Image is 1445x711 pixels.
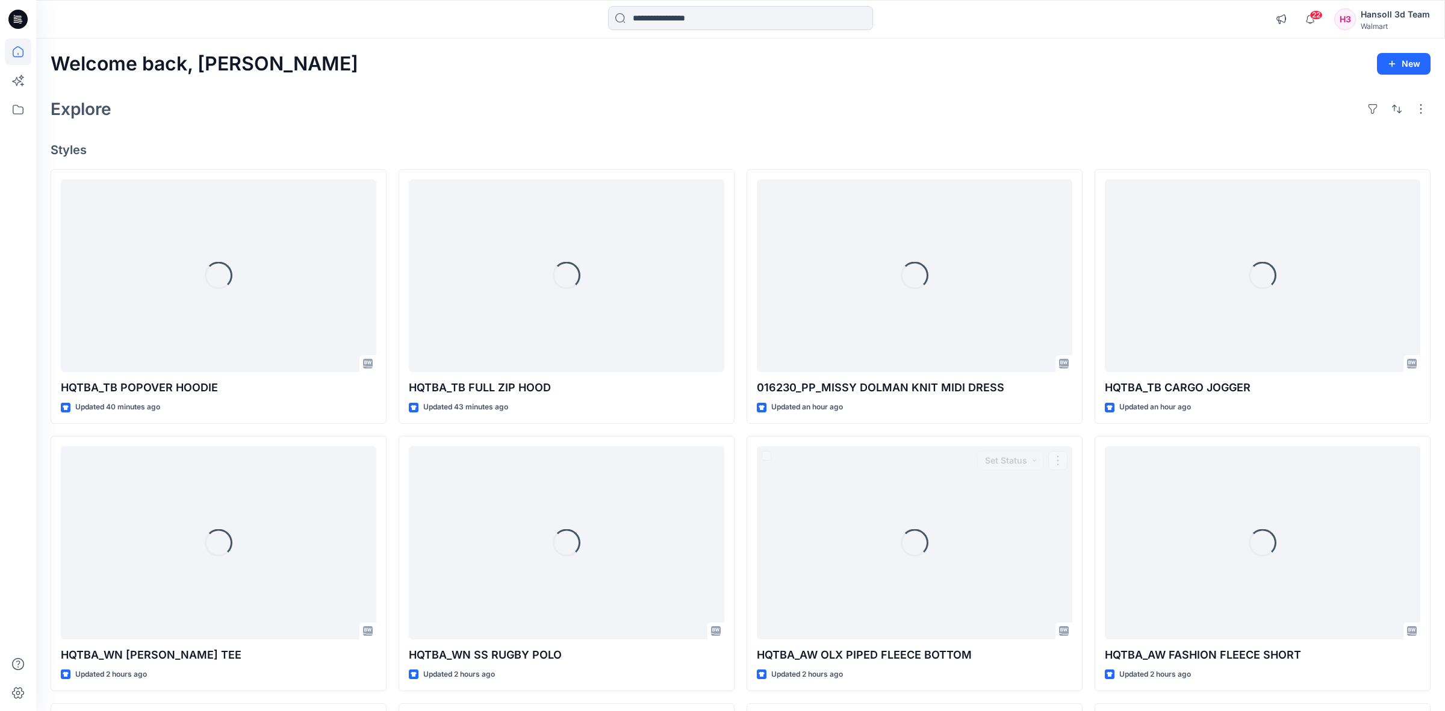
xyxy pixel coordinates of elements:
[1361,22,1430,31] div: Walmart
[75,401,160,414] p: Updated 40 minutes ago
[1119,401,1191,414] p: Updated an hour ago
[757,647,1072,663] p: HQTBA_AW OLX PIPED FLEECE BOTTOM
[1377,53,1431,75] button: New
[75,668,147,681] p: Updated 2 hours ago
[1119,668,1191,681] p: Updated 2 hours ago
[771,668,843,681] p: Updated 2 hours ago
[1105,379,1420,396] p: HQTBA_TB CARGO JOGGER
[61,647,376,663] p: HQTBA_WN [PERSON_NAME] TEE
[423,668,495,681] p: Updated 2 hours ago
[1361,7,1430,22] div: Hansoll 3d Team
[409,379,724,396] p: HQTBA_TB FULL ZIP HOOD
[771,401,843,414] p: Updated an hour ago
[757,379,1072,396] p: 016230_PP_MISSY DOLMAN KNIT MIDI DRESS
[409,647,724,663] p: HQTBA_WN SS RUGBY POLO
[51,99,111,119] h2: Explore
[51,53,358,75] h2: Welcome back, [PERSON_NAME]
[1105,647,1420,663] p: HQTBA_AW FASHION FLEECE SHORT
[61,379,376,396] p: HQTBA_TB POPOVER HOODIE
[423,401,508,414] p: Updated 43 minutes ago
[1310,10,1323,20] span: 22
[1334,8,1356,30] div: H3
[51,143,1431,157] h4: Styles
